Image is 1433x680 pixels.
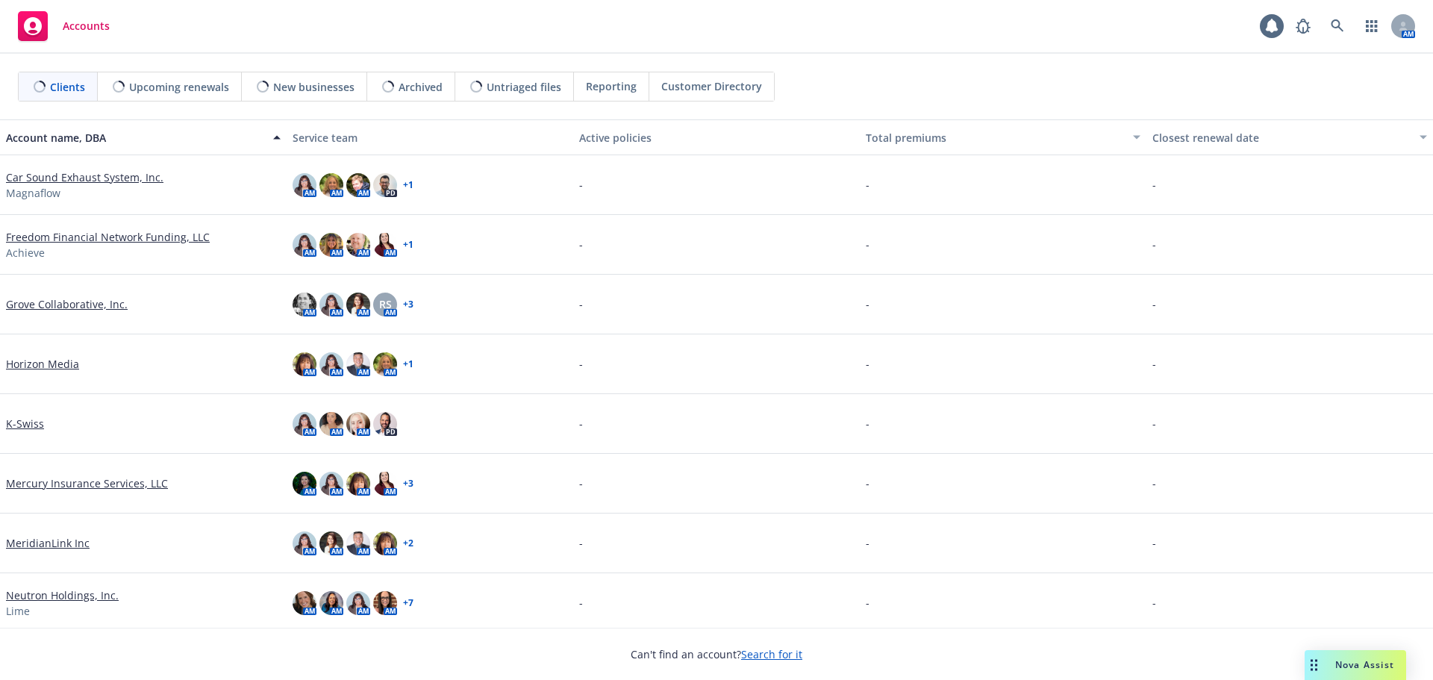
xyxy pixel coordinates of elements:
img: photo [373,591,397,615]
img: photo [293,412,316,436]
span: - [866,416,870,431]
a: Grove Collaborative, Inc. [6,296,128,312]
img: photo [319,173,343,197]
img: photo [319,293,343,316]
span: - [579,296,583,312]
a: + 3 [403,479,413,488]
span: Archived [399,79,443,95]
a: + 1 [403,181,413,190]
div: Total premiums [866,130,1124,146]
img: photo [346,233,370,257]
span: - [579,416,583,431]
a: Freedom Financial Network Funding, LLC [6,229,210,245]
span: - [866,237,870,252]
a: Search [1323,11,1352,41]
span: Untriaged files [487,79,561,95]
div: Active policies [579,130,854,146]
a: Accounts [12,5,116,47]
span: - [579,356,583,372]
span: - [1152,356,1156,372]
img: photo [293,531,316,555]
img: photo [373,472,397,496]
button: Nova Assist [1305,650,1406,680]
a: + 2 [403,539,413,548]
img: photo [373,173,397,197]
span: Customer Directory [661,78,762,94]
a: Switch app [1357,11,1387,41]
a: + 7 [403,599,413,608]
img: photo [373,352,397,376]
img: photo [319,591,343,615]
span: Can't find an account? [631,646,802,662]
img: photo [346,412,370,436]
span: - [866,296,870,312]
span: Upcoming renewals [129,79,229,95]
img: photo [346,293,370,316]
span: - [866,475,870,491]
img: photo [293,352,316,376]
img: photo [293,472,316,496]
img: photo [346,531,370,555]
button: Service team [287,119,573,155]
span: Reporting [586,78,637,94]
div: Service team [293,130,567,146]
span: - [579,237,583,252]
div: Closest renewal date [1152,130,1411,146]
img: photo [373,531,397,555]
a: Horizon Media [6,356,79,372]
span: Nova Assist [1335,658,1394,671]
a: Neutron Holdings, Inc. [6,587,119,603]
span: - [1152,595,1156,611]
img: photo [293,173,316,197]
span: - [866,356,870,372]
span: - [579,595,583,611]
div: Drag to move [1305,650,1323,680]
img: photo [319,472,343,496]
button: Total premiums [860,119,1146,155]
img: photo [319,233,343,257]
a: Search for it [741,647,802,661]
img: photo [346,173,370,197]
img: photo [346,472,370,496]
a: + 3 [403,300,413,309]
img: photo [373,412,397,436]
img: photo [293,233,316,257]
img: photo [293,293,316,316]
a: Report a Bug [1288,11,1318,41]
span: - [1152,475,1156,491]
img: photo [346,352,370,376]
img: photo [319,352,343,376]
div: Account name, DBA [6,130,264,146]
span: - [866,177,870,193]
span: - [1152,177,1156,193]
span: Magnaflow [6,185,60,201]
a: + 1 [403,360,413,369]
span: - [579,177,583,193]
img: photo [293,591,316,615]
span: RS [379,296,392,312]
span: - [579,475,583,491]
span: - [1152,237,1156,252]
a: Car Sound Exhaust System, Inc. [6,169,163,185]
a: + 1 [403,240,413,249]
span: - [1152,296,1156,312]
span: Clients [50,79,85,95]
span: - [866,535,870,551]
span: Accounts [63,20,110,32]
span: New businesses [273,79,355,95]
span: - [579,535,583,551]
span: - [1152,535,1156,551]
span: Achieve [6,245,45,261]
span: - [866,595,870,611]
img: photo [346,591,370,615]
img: photo [319,531,343,555]
button: Closest renewal date [1146,119,1433,155]
a: Mercury Insurance Services, LLC [6,475,168,491]
button: Active policies [573,119,860,155]
span: - [1152,416,1156,431]
img: photo [319,412,343,436]
span: Lime [6,603,30,619]
img: photo [373,233,397,257]
a: K-Swiss [6,416,44,431]
a: MeridianLink Inc [6,535,90,551]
